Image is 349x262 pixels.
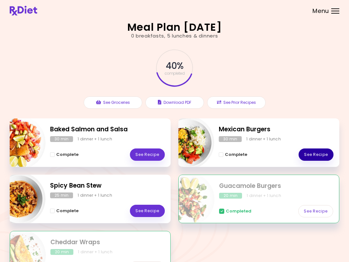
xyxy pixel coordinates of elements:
h2: Guacamole Burgers [219,181,333,191]
span: Complete [56,152,79,157]
a: See Recipe - Guacamole Burgers [298,205,333,217]
div: 1 dinner + 1 lunch [78,136,112,142]
button: See Groceries [84,96,142,109]
div: 1 dinner + 1 lunch [78,249,112,255]
img: RxDiet [10,6,37,16]
span: Complete [225,152,247,157]
span: completed [164,71,185,75]
div: 1 dinner + 1 lunch [78,192,112,198]
a: See Recipe - Baked Salmon and Salsa [130,148,165,161]
div: 1 dinner + 1 lunch [246,136,281,142]
span: Menu [312,8,329,14]
h2: Spicy Bean Stew [50,181,165,191]
span: Completed [226,209,251,214]
img: Info - Mexican Burgers [161,116,214,169]
a: See Recipe - Mexican Burgers [299,148,333,161]
div: 30 min [219,136,242,142]
div: 20 min [50,249,73,255]
a: See Recipe - Spicy Bean Stew [130,205,165,217]
h2: Mexican Burgers [219,125,333,134]
button: See Prior Recipes [207,96,266,109]
div: 30 min [50,136,73,142]
h2: Meal Plan [DATE] [127,22,222,32]
span: 40 % [166,60,183,71]
button: Complete - Mexican Burgers [219,151,247,158]
h2: Cheddar Wraps [50,238,164,247]
div: 25 min [50,192,73,198]
div: 20 min [219,193,242,199]
button: Complete - Spicy Bean Stew [50,207,79,215]
div: 1 dinner + 1 lunch [247,193,281,199]
span: Complete [56,208,79,213]
div: 0 breakfasts , 5 lunches & dinners [131,32,218,40]
img: Info - Guacamole Burgers [161,172,215,226]
button: Download PDF [145,96,204,109]
h2: Baked Salmon and Salsa [50,125,165,134]
button: Complete - Baked Salmon and Salsa [50,151,79,158]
